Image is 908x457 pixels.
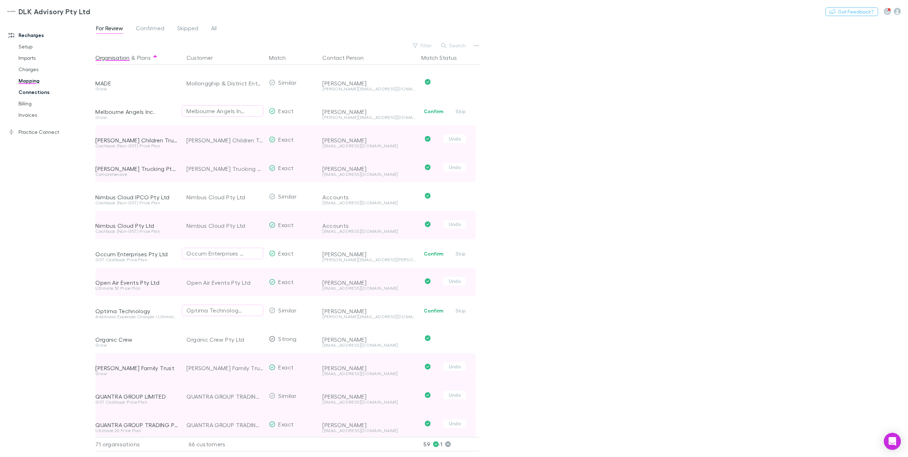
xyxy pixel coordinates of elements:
div: Occum Enterprises Pty Ltd [95,251,178,258]
span: Similar [278,392,296,399]
div: [EMAIL_ADDRESS][DOMAIN_NAME] [322,201,416,205]
a: Practice Connect [1,126,99,138]
button: Plans [137,51,151,65]
div: & [95,51,178,65]
div: Comprehensive [95,172,178,177]
span: For Review [96,25,123,34]
div: [EMAIL_ADDRESS][DOMAIN_NAME] [322,429,416,433]
div: [PERSON_NAME][EMAIL_ADDRESS][PERSON_NAME][DOMAIN_NAME] [322,258,416,262]
svg: Confirmed [425,79,431,85]
button: Customer [186,51,221,65]
div: Cashbook (Non-GST) Price Plan [95,229,178,233]
button: Undo [443,391,466,399]
div: [PERSON_NAME] [322,393,416,400]
div: Ultimate 50 Price Plan [95,286,178,290]
button: Match [269,51,294,65]
div: Melbourne Angels Inc. [95,108,178,115]
div: Accounts [322,194,416,201]
button: Optima Technology Group (Operations) Pty Ltd [182,305,263,316]
span: Exact [278,278,294,285]
span: Exact [278,107,294,114]
svg: Confirmed [425,364,431,369]
div: [PERSON_NAME] [322,108,416,115]
div: Ultimate 20 Price Plan [95,429,178,433]
div: [PERSON_NAME] [322,279,416,286]
span: Similar [278,79,296,86]
button: Skip [449,249,472,258]
span: Strong [278,335,296,342]
button: Search [438,41,470,50]
a: Charges [11,64,99,75]
svg: Confirmed [425,335,431,341]
img: DLK Advisory Pty Ltd's Logo [7,7,16,16]
span: Exact [278,221,294,228]
div: [EMAIL_ADDRESS][DOMAIN_NAME] [322,229,416,233]
a: Imports [11,52,99,64]
span: Similar [278,307,296,314]
a: Connections [11,86,99,98]
span: Confirmed [136,25,164,34]
div: Nimbus Cloud IPCO Pty Ltd [95,194,178,201]
div: Open Air Events Pty Ltd [186,268,263,297]
div: Open Air Events Pty Ltd [95,279,178,286]
div: [PERSON_NAME] [322,421,416,429]
button: Skip [449,107,472,116]
div: 71 organisations [95,437,181,451]
div: Melbourne Angels Inc. [186,107,244,115]
button: Filter [409,41,436,50]
a: Mapping [11,75,99,86]
span: Similar [278,193,296,200]
button: Contact Person [322,51,372,65]
div: Accounts [322,222,416,229]
div: [PERSON_NAME][EMAIL_ADDRESS][DOMAIN_NAME] [322,315,416,319]
div: [PERSON_NAME] [322,336,416,343]
button: Confirm [419,249,448,258]
div: Grow [95,343,178,347]
div: [EMAIL_ADDRESS][DOMAIN_NAME] [322,372,416,376]
div: [PERSON_NAME] [322,251,416,258]
div: [EMAIL_ADDRESS][DOMAIN_NAME] [322,343,416,347]
div: [PERSON_NAME] [322,165,416,172]
svg: Confirmed [425,278,431,284]
div: Nimbus Cloud Pty Ltd [186,183,263,211]
span: Exact [278,364,294,371]
span: Exact [278,164,294,171]
div: [EMAIL_ADDRESS][DOMAIN_NAME] [322,286,416,290]
button: Skip [449,306,472,315]
div: Grow [95,115,178,120]
button: Confirm [419,107,448,116]
div: [EMAIL_ADDRESS][DOMAIN_NAME] [322,144,416,148]
div: [PERSON_NAME] Children Trust [186,126,263,154]
div: Nimbus Cloud Pty Ltd [186,211,263,240]
div: [PERSON_NAME] Family Trust [95,364,178,372]
button: Undo [443,220,466,228]
div: Additional Expenses Charges • Ultimate 50 Price Plan [95,315,178,319]
div: [PERSON_NAME] Trucking Pty Ltd [95,165,178,172]
a: DLK Advisory Pty Ltd [3,3,94,20]
button: Occum Enterprises Pty Ltd [182,248,263,259]
div: [EMAIL_ADDRESS][DOMAIN_NAME] [322,172,416,177]
div: Organic Crew [95,336,178,343]
button: Match Status [421,51,465,65]
div: [PERSON_NAME][EMAIL_ADDRESS][DOMAIN_NAME] [322,115,416,120]
svg: Confirmed [425,392,431,398]
span: Exact [278,250,294,257]
svg: Confirmed [425,164,431,170]
div: Optima Technology [95,308,178,315]
div: [PERSON_NAME] [322,80,416,87]
button: Undo [443,419,466,428]
div: GST Cashbook Price Plan [95,400,178,404]
div: Grow [95,87,178,91]
div: Grow [95,372,178,376]
a: Recharges [1,30,99,41]
div: MADE [95,80,178,87]
div: [PERSON_NAME][EMAIL_ADDRESS][DOMAIN_NAME] [322,87,416,91]
div: 66 customers [181,437,266,451]
div: QUANTRA GROUP TRADING PTY LTD [186,411,263,439]
div: [PERSON_NAME] [322,137,416,144]
div: QUANTRA GROUP TRADING PTY LTD [95,421,178,429]
div: QUANTRA GROUP TRADING PTY LTD [186,382,263,411]
a: Invoices [11,109,99,121]
div: [PERSON_NAME] [322,308,416,315]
